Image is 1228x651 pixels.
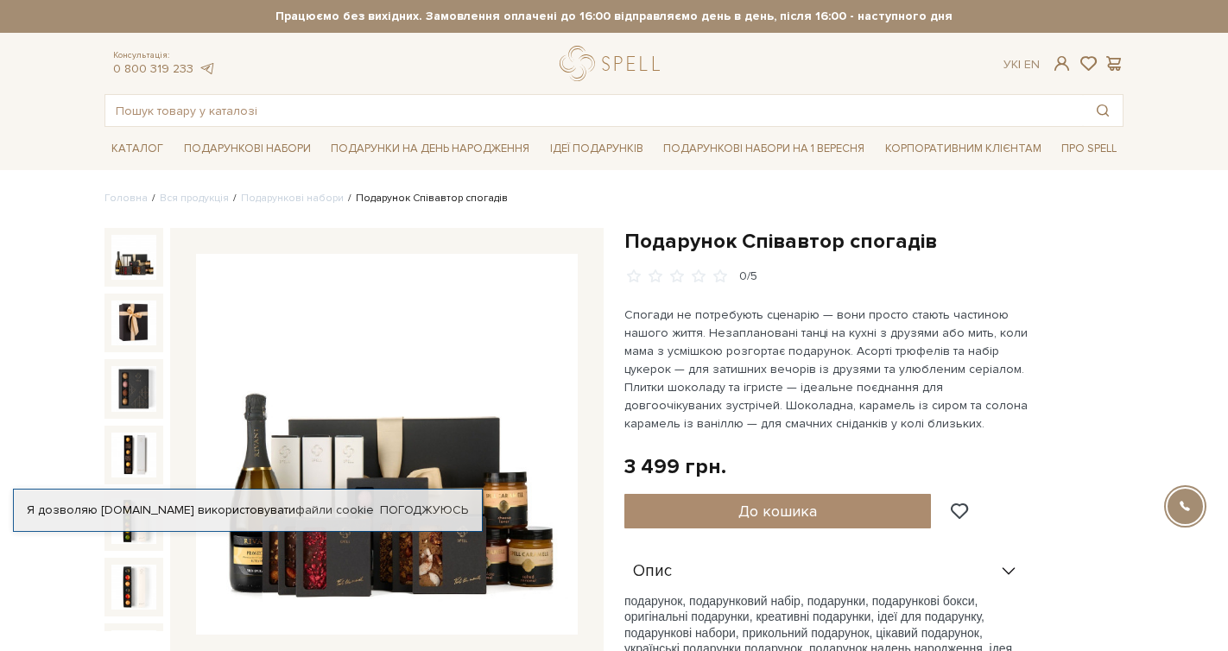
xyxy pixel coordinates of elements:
[624,453,726,480] div: 3 499 грн.
[111,300,156,345] img: Подарунок Співавтор спогадів
[113,61,193,76] a: 0 800 319 233
[624,306,1029,433] p: Спогади не потребують сценарію — вони просто стають частиною нашого життя. Незаплановані танці на...
[177,136,318,162] a: Подарункові набори
[1083,95,1123,126] button: Пошук товару у каталозі
[104,9,1124,24] strong: Працюємо без вихідних. Замовлення оплачені до 16:00 відправляємо день в день, після 16:00 - насту...
[198,61,215,76] a: telegram
[104,192,148,205] a: Головна
[104,136,170,162] a: Каталог
[111,235,156,280] img: Подарунок Співавтор спогадів
[560,46,668,81] a: logo
[111,366,156,411] img: Подарунок Співавтор спогадів
[633,564,672,579] span: Опис
[324,136,536,162] a: Подарунки на День народження
[241,192,344,205] a: Подарункові набори
[113,50,215,61] span: Консультація:
[111,433,156,477] img: Подарунок Співавтор спогадів
[344,191,508,206] li: Подарунок Співавтор спогадів
[14,502,482,518] div: Я дозволяю [DOMAIN_NAME] використовувати
[1018,57,1021,72] span: |
[543,136,650,162] a: Ідеї подарунків
[1054,136,1124,162] a: Про Spell
[624,494,931,528] button: До кошика
[295,502,374,517] a: файли cookie
[656,134,871,163] a: Подарункові набори на 1 Вересня
[105,95,1083,126] input: Пошук товару у каталозі
[196,254,578,635] img: Подарунок Співавтор спогадів
[624,228,1124,255] h1: Подарунок Співавтор спогадів
[111,565,156,610] img: Подарунок Співавтор спогадів
[878,134,1048,163] a: Корпоративним клієнтам
[1024,57,1040,72] a: En
[738,502,817,521] span: До кошика
[380,502,468,518] a: Погоджуюсь
[739,269,757,285] div: 0/5
[160,192,229,205] a: Вся продукція
[1003,57,1040,73] div: Ук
